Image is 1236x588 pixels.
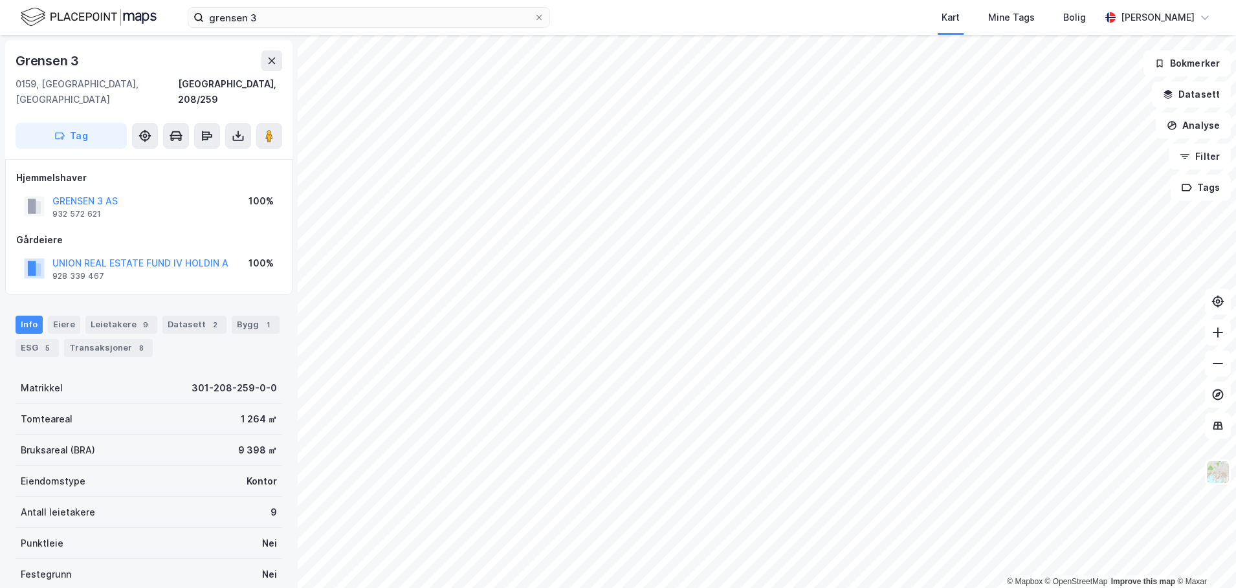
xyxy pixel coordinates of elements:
div: [PERSON_NAME] [1121,10,1195,25]
div: 9 398 ㎡ [238,442,277,458]
div: Kontor [247,474,277,489]
div: 5 [41,342,54,354]
div: 928 339 467 [52,271,104,281]
a: Mapbox [1007,577,1043,586]
div: Hjemmelshaver [16,170,281,186]
iframe: Chat Widget [1171,526,1236,588]
div: Bolig [1063,10,1086,25]
div: Eiere [48,316,80,334]
img: Z [1206,460,1230,485]
div: ESG [16,339,59,357]
div: 8 [135,342,148,354]
button: Filter [1169,144,1231,169]
div: Punktleie [21,536,63,551]
div: Eiendomstype [21,474,85,489]
div: Nei [262,536,277,551]
div: Bruksareal (BRA) [21,442,95,458]
div: Kontrollprogram for chat [1171,526,1236,588]
a: OpenStreetMap [1045,577,1108,586]
button: Analyse [1156,113,1231,138]
div: Grensen 3 [16,50,82,71]
input: Søk på adresse, matrikkel, gårdeiere, leietakere eller personer [204,8,534,27]
div: Matrikkel [21,380,63,396]
div: Datasett [162,316,226,334]
div: 9 [270,505,277,520]
div: Gårdeiere [16,232,281,248]
button: Datasett [1152,82,1231,107]
div: Bygg [232,316,280,334]
div: 1 264 ㎡ [241,411,277,427]
div: 0159, [GEOGRAPHIC_DATA], [GEOGRAPHIC_DATA] [16,76,178,107]
div: Antall leietakere [21,505,95,520]
div: Leietakere [85,316,157,334]
div: [GEOGRAPHIC_DATA], 208/259 [178,76,282,107]
button: Tag [16,123,127,149]
div: 9 [139,318,152,331]
button: Tags [1171,175,1231,201]
div: 301-208-259-0-0 [192,380,277,396]
div: Mine Tags [988,10,1035,25]
div: 100% [248,193,274,209]
div: Transaksjoner [64,339,153,357]
div: Nei [262,567,277,582]
div: Kart [942,10,960,25]
img: logo.f888ab2527a4732fd821a326f86c7f29.svg [21,6,157,28]
div: 1 [261,318,274,331]
div: 2 [208,318,221,331]
a: Improve this map [1111,577,1175,586]
button: Bokmerker [1143,50,1231,76]
div: 100% [248,256,274,271]
div: Tomteareal [21,411,72,427]
div: 932 572 621 [52,209,101,219]
div: Festegrunn [21,567,71,582]
div: Info [16,316,43,334]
